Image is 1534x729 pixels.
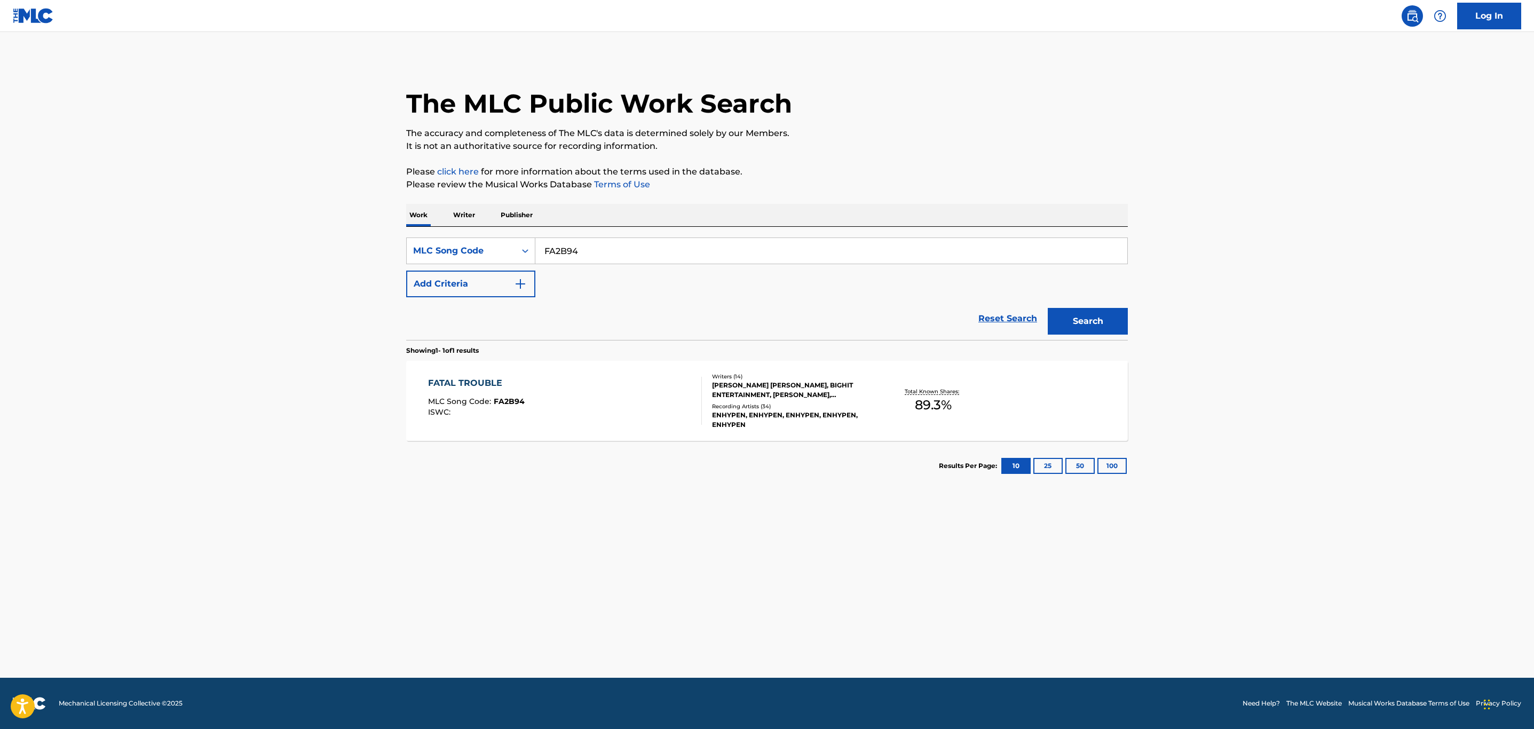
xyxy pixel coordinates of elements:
[406,237,1128,340] form: Search Form
[1429,5,1451,27] div: Help
[494,397,525,406] span: FA2B94
[939,461,1000,471] p: Results Per Page:
[406,178,1128,191] p: Please review the Musical Works Database
[905,387,962,395] p: Total Known Shares:
[13,697,46,710] img: logo
[1243,699,1280,708] a: Need Help?
[514,278,527,290] img: 9d2ae6d4665cec9f34b9.svg
[1033,458,1063,474] button: 25
[13,8,54,23] img: MLC Logo
[1001,458,1031,474] button: 10
[437,167,479,177] a: click here
[915,395,952,415] span: 89.3 %
[1286,699,1342,708] a: The MLC Website
[59,699,183,708] span: Mechanical Licensing Collective © 2025
[592,179,650,189] a: Terms of Use
[428,377,525,390] div: FATAL TROUBLE
[712,373,873,381] div: Writers ( 14 )
[413,244,509,257] div: MLC Song Code
[973,307,1042,330] a: Reset Search
[1402,5,1423,27] a: Public Search
[1484,688,1490,720] div: Drag
[1048,308,1128,335] button: Search
[406,361,1128,441] a: FATAL TROUBLEMLC Song Code:FA2B94ISWC:Writers (14)[PERSON_NAME] [PERSON_NAME], BIGHIT ENTERTAINME...
[1476,699,1521,708] a: Privacy Policy
[1348,699,1469,708] a: Musical Works Database Terms of Use
[428,407,453,417] span: ISWC :
[406,88,792,120] h1: The MLC Public Work Search
[406,346,479,355] p: Showing 1 - 1 of 1 results
[1434,10,1446,22] img: help
[428,397,494,406] span: MLC Song Code :
[712,381,873,400] div: [PERSON_NAME] [PERSON_NAME], BIGHIT ENTERTAINMENT, [PERSON_NAME], [PERSON_NAME], [PERSON_NAME] [P...
[406,204,431,226] p: Work
[712,410,873,430] div: ENHYPEN, ENHYPEN, ENHYPEN, ENHYPEN, ENHYPEN
[406,271,535,297] button: Add Criteria
[712,402,873,410] div: Recording Artists ( 34 )
[406,127,1128,140] p: The accuracy and completeness of The MLC's data is determined solely by our Members.
[406,165,1128,178] p: Please for more information about the terms used in the database.
[1457,3,1521,29] a: Log In
[406,140,1128,153] p: It is not an authoritative source for recording information.
[497,204,536,226] p: Publisher
[1065,458,1095,474] button: 50
[450,204,478,226] p: Writer
[1406,10,1419,22] img: search
[1097,458,1127,474] button: 100
[1481,678,1534,729] iframe: Chat Widget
